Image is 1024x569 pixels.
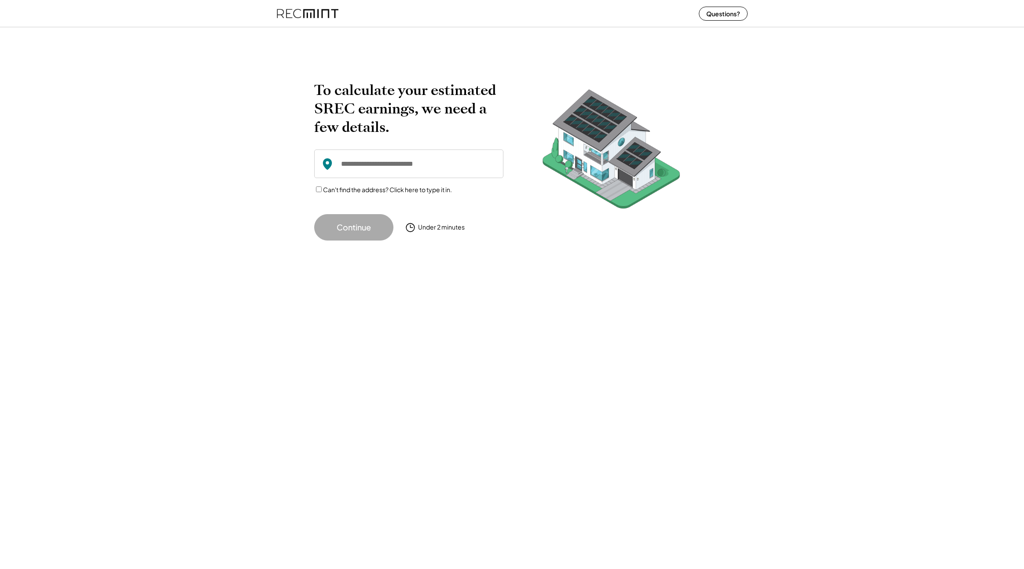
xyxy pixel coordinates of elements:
[525,81,697,222] img: RecMintArtboard%207.png
[418,223,465,232] div: Under 2 minutes
[699,7,748,21] button: Questions?
[314,81,503,136] h2: To calculate your estimated SREC earnings, we need a few details.
[323,186,452,193] label: Can't find the address? Click here to type it in.
[277,2,338,25] img: recmint-logotype%403x%20%281%29.jpeg
[314,214,393,241] button: Continue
